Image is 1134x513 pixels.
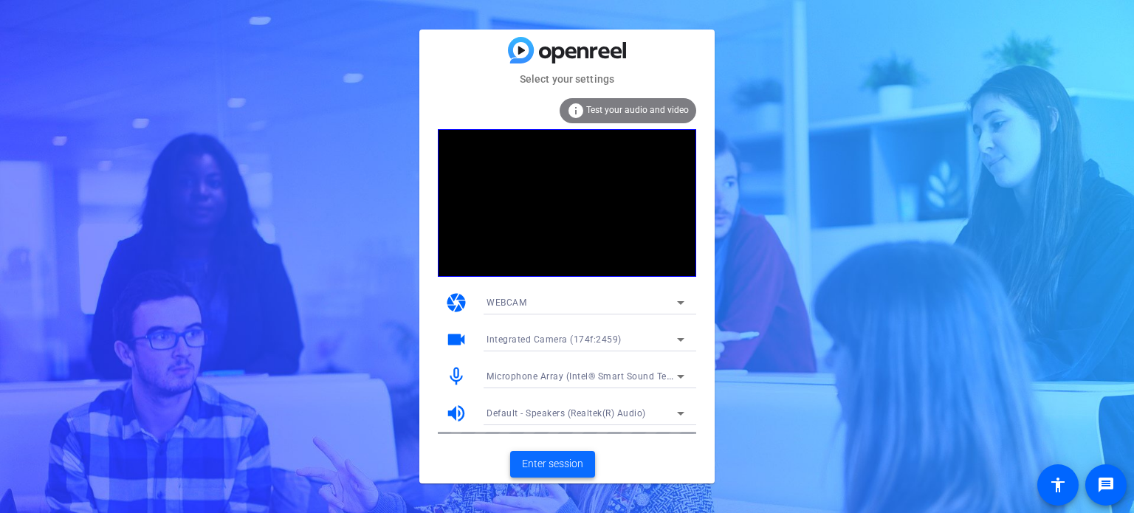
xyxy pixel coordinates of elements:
span: WEBCAM [487,297,526,308]
img: blue-gradient.svg [508,37,626,63]
mat-icon: volume_up [445,402,467,424]
span: Integrated Camera (174f:2459) [487,334,622,345]
mat-icon: message [1097,476,1115,494]
span: Enter session [522,456,583,472]
mat-icon: videocam [445,328,467,351]
mat-card-subtitle: Select your settings [419,71,715,87]
span: Test your audio and video [586,105,689,115]
mat-icon: accessibility [1049,476,1067,494]
mat-icon: camera [445,292,467,314]
span: Microphone Array (Intel® Smart Sound Technology for Digital Microphones) [487,370,814,382]
span: Default - Speakers (Realtek(R) Audio) [487,408,646,419]
button: Enter session [510,451,595,478]
mat-icon: info [567,102,585,120]
mat-icon: mic_none [445,365,467,388]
